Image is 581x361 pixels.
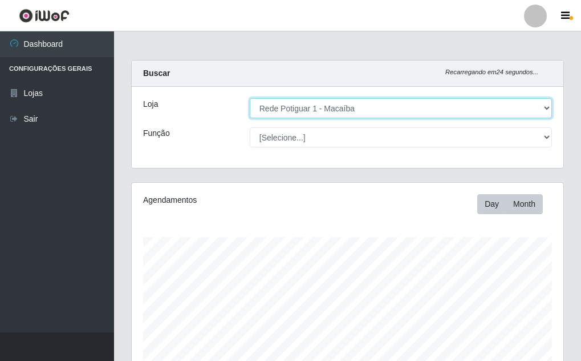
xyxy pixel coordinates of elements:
label: Função [143,127,170,139]
div: First group [477,194,543,214]
button: Day [477,194,506,214]
i: Recarregando em 24 segundos... [445,69,538,75]
img: CoreUI Logo [19,9,70,23]
button: Month [506,194,543,214]
div: Toolbar with button groups [477,194,552,214]
label: Loja [143,98,158,110]
div: Agendamentos [143,194,303,206]
strong: Buscar [143,69,170,78]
